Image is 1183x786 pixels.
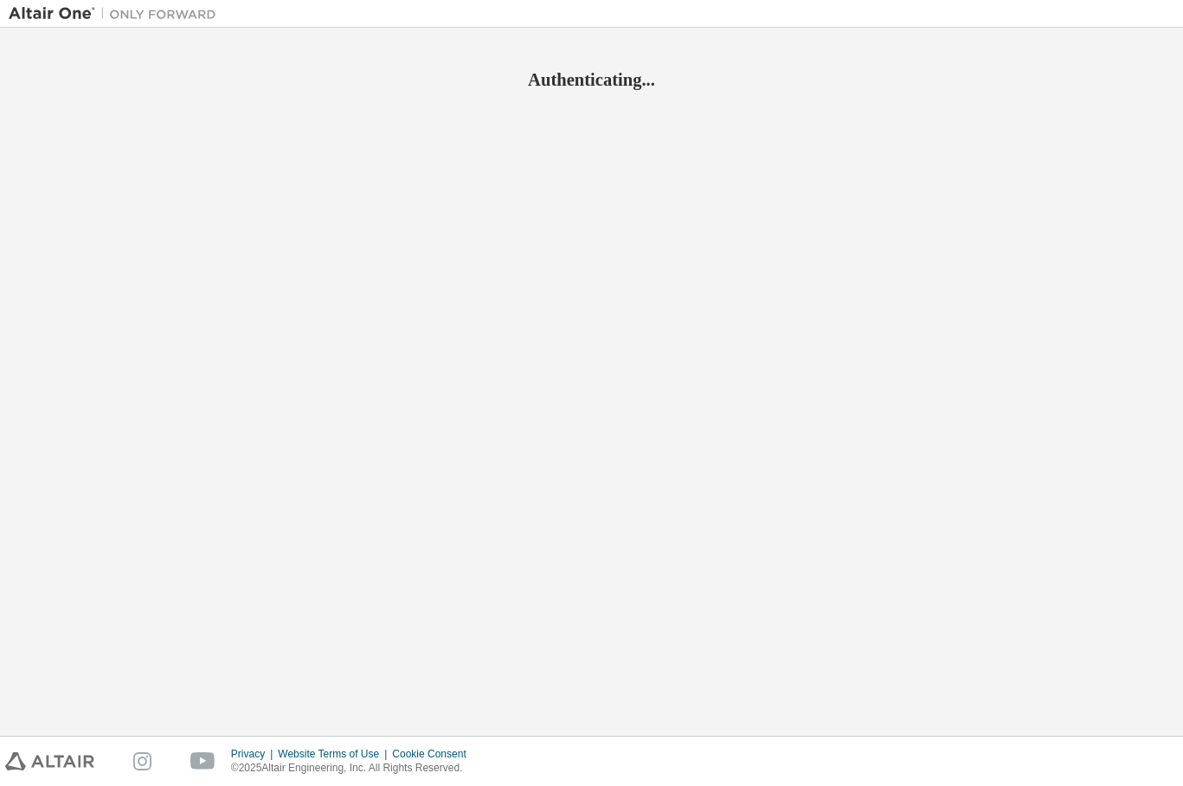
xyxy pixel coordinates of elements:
div: Cookie Consent [392,747,476,761]
h2: Authenticating... [9,68,1174,91]
div: Website Terms of Use [278,747,392,761]
img: Altair One [9,5,225,23]
img: instagram.svg [133,752,151,770]
img: altair_logo.svg [5,752,94,770]
div: Privacy [231,747,278,761]
p: © 2025 Altair Engineering, Inc. All Rights Reserved. [231,761,477,776]
img: youtube.svg [190,752,215,770]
